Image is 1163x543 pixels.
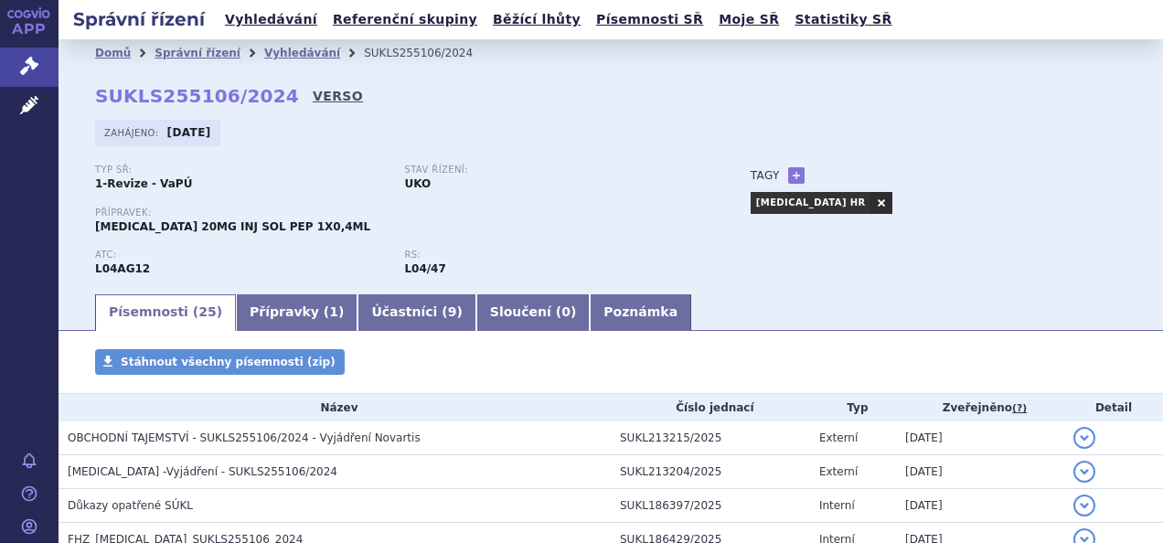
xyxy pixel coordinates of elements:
[198,304,216,319] span: 25
[68,431,421,444] span: OBCHODNÍ TAJEMSTVÍ - SUKLS255106/2024 - Vyjádření Novartis
[896,421,1064,455] td: [DATE]
[404,177,431,190] strong: UKO
[896,394,1064,421] th: Zveřejněno
[896,455,1064,489] td: [DATE]
[561,304,571,319] span: 0
[713,7,784,32] a: Moje SŘ
[590,294,691,331] a: Poznámka
[236,294,357,331] a: Přípravky (1)
[789,7,897,32] a: Statistiky SŘ
[95,177,192,190] strong: 1-Revize - VaPÚ
[448,304,457,319] span: 9
[751,165,780,186] h3: Tagy
[611,421,810,455] td: SUKL213215/2025
[95,262,150,275] strong: OFATUMUMAB
[219,7,323,32] a: Vyhledávání
[68,465,337,478] span: Ofatumumab -Vyjádření - SUKLS255106/2024
[476,294,590,331] a: Sloučení (0)
[95,250,386,261] p: ATC:
[264,47,340,59] a: Vyhledávání
[357,294,475,331] a: Účastníci (9)
[819,499,855,512] span: Interní
[95,85,299,107] strong: SUKLS255106/2024
[611,455,810,489] td: SUKL213204/2025
[95,47,131,59] a: Domů
[896,489,1064,523] td: [DATE]
[404,165,695,176] p: Stav řízení:
[404,262,445,275] strong: léčivé přípravky s obsahem léčivé látky ofatumumab (ATC L04AA52)
[59,394,611,421] th: Název
[611,394,810,421] th: Číslo jednací
[313,87,363,105] a: VERSO
[167,126,211,139] strong: [DATE]
[788,167,805,184] a: +
[751,192,870,214] a: [MEDICAL_DATA] HR
[327,7,483,32] a: Referenční skupiny
[404,250,695,261] p: RS:
[95,220,370,233] span: [MEDICAL_DATA] 20MG INJ SOL PEP 1X0,4ML
[487,7,586,32] a: Běžící lhůty
[95,349,345,375] a: Stáhnout všechny písemnosti (zip)
[95,165,386,176] p: Typ SŘ:
[59,6,219,32] h2: Správní řízení
[819,431,858,444] span: Externí
[1073,427,1095,449] button: detail
[591,7,709,32] a: Písemnosti SŘ
[95,294,236,331] a: Písemnosti (25)
[364,39,496,67] li: SUKLS255106/2024
[819,465,858,478] span: Externí
[95,208,714,218] p: Přípravek:
[1073,461,1095,483] button: detail
[121,356,336,368] span: Stáhnout všechny písemnosti (zip)
[1073,495,1095,516] button: detail
[1012,402,1027,415] abbr: (?)
[810,394,896,421] th: Typ
[155,47,240,59] a: Správní řízení
[68,499,193,512] span: Důkazy opatřené SÚKL
[1064,394,1163,421] th: Detail
[104,125,162,140] span: Zahájeno:
[611,489,810,523] td: SUKL186397/2025
[329,304,338,319] span: 1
